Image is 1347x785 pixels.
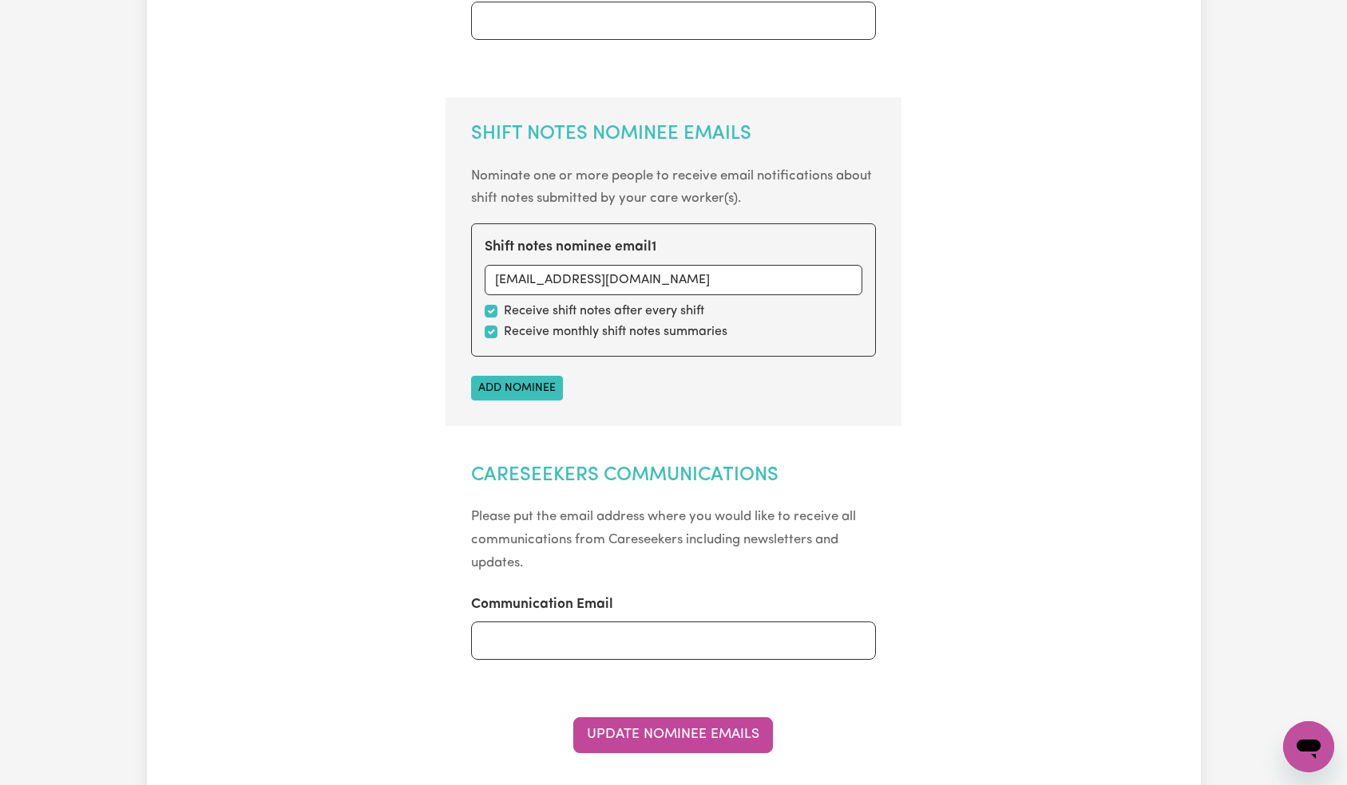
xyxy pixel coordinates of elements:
[573,717,773,752] button: Update Nominee Emails
[504,302,704,321] label: Receive shift notes after every shift
[471,376,563,400] button: Add nominee
[471,510,856,570] small: Please put the email address where you would like to receive all communications from Careseekers ...
[485,237,656,258] label: Shift notes nominee email 1
[471,169,872,206] small: Nominate one or more people to receive email notifications about shift notes submitted by your ca...
[504,322,727,341] label: Receive monthly shift notes summaries
[471,123,876,146] h2: Shift Notes Nominee Emails
[1283,721,1334,772] iframe: Button to launch messaging window
[471,594,613,615] label: Communication Email
[471,464,876,487] h2: Careseekers Communications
